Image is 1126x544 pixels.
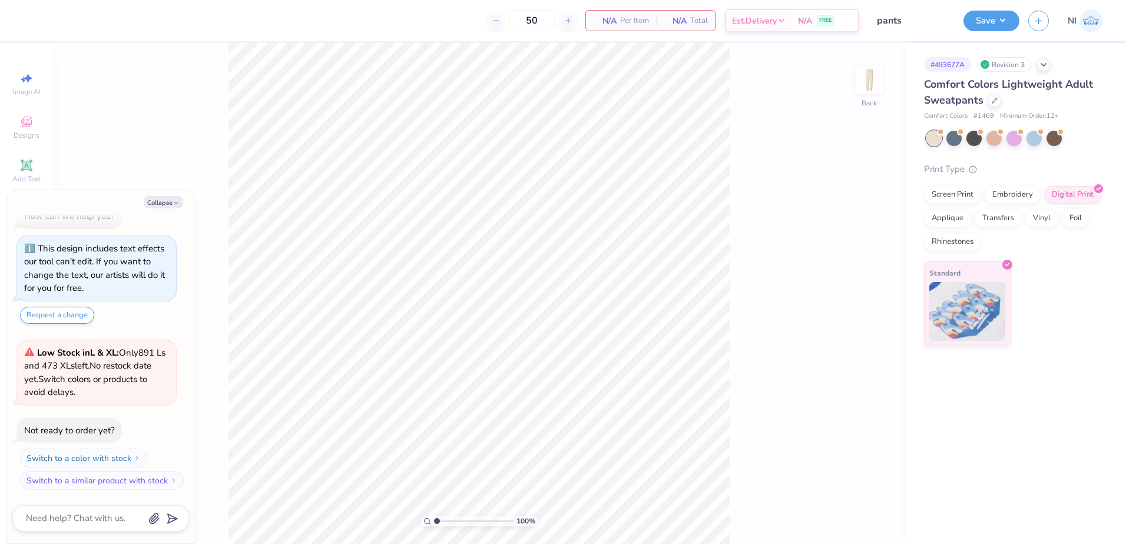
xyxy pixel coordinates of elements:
img: Nicole Isabelle Dimla [1079,9,1102,32]
button: Request a change [20,307,94,324]
div: How can we help you? [24,210,115,222]
button: Switch to a color with stock [20,449,147,467]
div: Back [862,98,877,108]
span: Per Item [620,15,649,27]
button: Save [963,11,1019,31]
div: Foil [1062,210,1089,227]
span: NI [1068,14,1077,28]
div: Screen Print [924,186,981,204]
div: Not ready to order yet? [24,424,115,436]
span: 100 % [516,516,535,526]
span: Standard [929,267,961,279]
div: This design includes text effects our tool can't edit. If you want to change the text, our artist... [24,243,165,294]
span: N/A [593,15,617,27]
span: Image AI [13,87,41,97]
div: Embroidery [985,186,1041,204]
span: Comfort Colors [924,111,968,121]
input: Untitled Design [868,9,955,32]
span: Only 891 Ls and 473 XLs left. Switch colors or products to avoid delays. [24,347,165,399]
strong: Low Stock in L & XL : [37,347,119,359]
div: Digital Print [1044,186,1101,204]
span: Minimum Order: 12 + [1000,111,1059,121]
button: Collapse [144,196,183,208]
span: Total [690,15,708,27]
img: Back [857,68,881,92]
span: No restock date yet. [24,360,151,385]
span: Designs [14,131,39,140]
img: Switch to a similar product with stock [170,477,177,484]
span: N/A [663,15,687,27]
div: Rhinestones [924,233,981,251]
span: # 1469 [973,111,994,121]
div: Print Type [924,162,1102,176]
div: # 493677A [924,57,971,72]
div: Transfers [975,210,1022,227]
span: Comfort Colors Lightweight Adult Sweatpants [924,77,1093,107]
span: Add Text [12,174,41,184]
input: – – [509,10,555,31]
span: N/A [798,15,812,27]
span: Est. Delivery [732,15,777,27]
div: Vinyl [1025,210,1058,227]
img: Switch to a color with stock [134,455,141,462]
span: FREE [819,16,832,25]
div: Applique [924,210,971,227]
button: Switch to a similar product with stock [20,471,184,490]
div: Revision 3 [977,57,1031,72]
a: NI [1068,9,1102,32]
img: Standard [929,282,1005,341]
